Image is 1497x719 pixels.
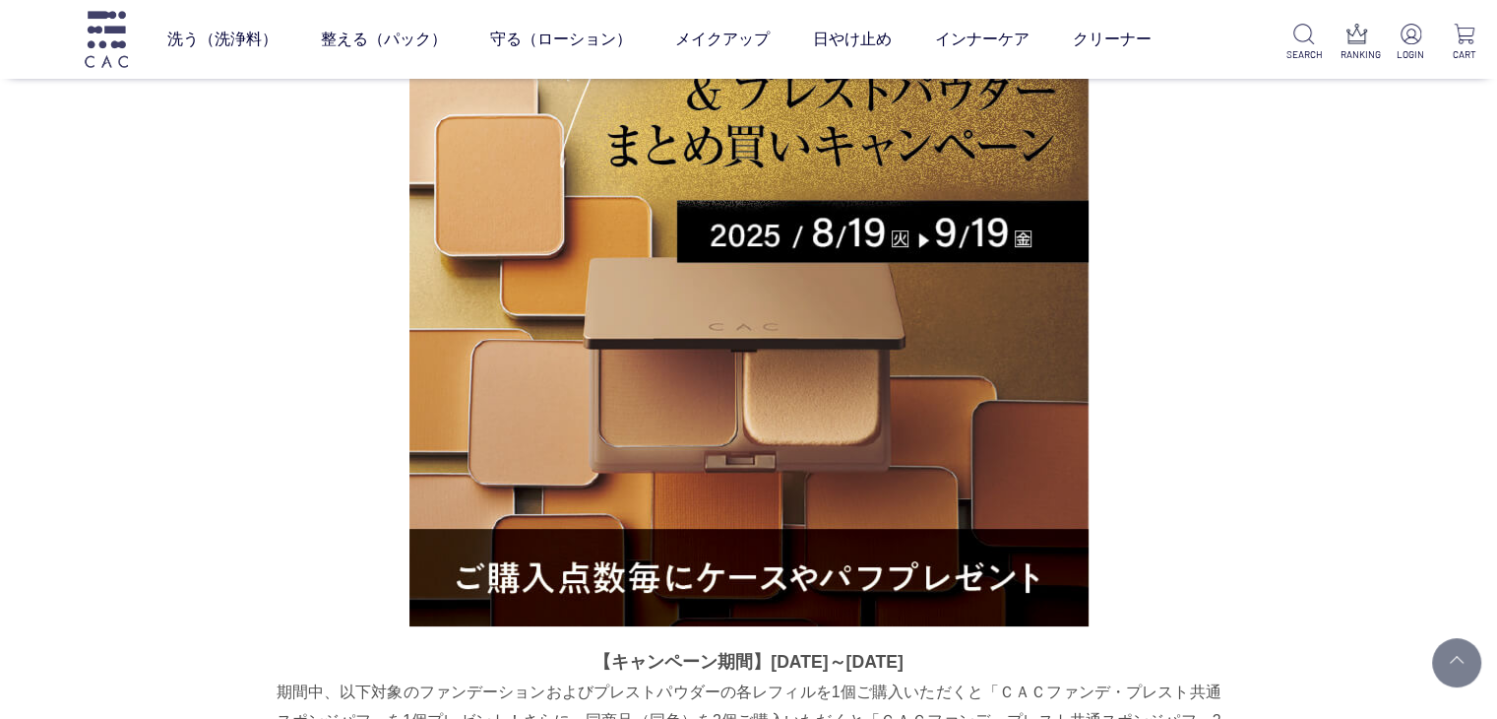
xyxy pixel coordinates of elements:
[490,12,632,67] a: 守る（ローション）
[167,12,278,67] a: 洗う（洗浄料）
[1341,24,1375,62] a: RANKING
[813,12,892,67] a: 日やけ止め
[82,11,131,67] img: logo
[277,646,1221,678] p: 【キャンペーン期間】[DATE]～[DATE]
[1447,47,1481,62] p: CART
[1073,12,1152,67] a: クリーナー
[1394,24,1428,62] a: LOGIN
[1286,47,1321,62] p: SEARCH
[1394,47,1428,62] p: LOGIN
[675,12,770,67] a: メイクアップ
[1341,47,1375,62] p: RANKING
[321,12,447,67] a: 整える（パック）
[1286,24,1321,62] a: SEARCH
[935,12,1029,67] a: インナーケア
[1447,24,1481,62] a: CART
